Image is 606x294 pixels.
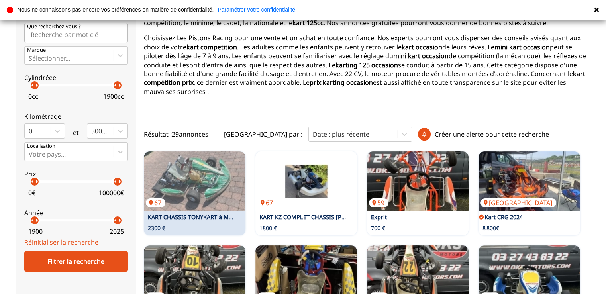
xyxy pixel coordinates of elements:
[73,128,79,137] p: et
[255,151,357,211] img: KART KZ COMPLET CHASSIS HAASE + MOTEUR PAVESI
[115,80,124,90] p: arrow_right
[99,188,124,197] p: 100000 €
[435,130,549,139] p: Créer une alerte pour cette recherche
[259,224,277,232] p: 1800 €
[144,151,245,211] a: KART CHASSIS TONYKART à MOTEUR IAME X3067
[218,7,295,12] a: Paramétrer votre confidentialité
[24,170,128,178] p: Prix
[32,80,41,90] p: arrow_right
[24,23,128,43] input: Que recherchez-vous ?
[28,80,37,90] p: arrow_left
[28,188,35,197] p: 0 €
[111,80,120,90] p: arrow_left
[479,151,580,211] img: Kart CRG 2024
[310,78,373,87] strong: prix karting occasion
[32,177,41,186] p: arrow_right
[28,177,37,186] p: arrow_left
[482,224,499,232] p: 8 800€
[144,69,585,87] strong: kart compétition prix
[29,127,30,135] input: 0
[91,127,93,135] input: 300000
[146,198,165,207] p: 67
[28,227,43,236] p: 1900
[369,198,388,207] p: 59
[110,227,124,236] p: 2025
[371,224,385,232] p: 700 €
[24,238,98,247] a: Réinitialiser la recherche
[115,177,124,186] p: arrow_right
[27,23,81,30] p: Que recherchez-vous ?
[148,224,165,232] p: 2300 €
[17,7,214,12] p: Nous ne connaissons pas encore vos préférences en matière de confidentialité.
[32,216,41,225] p: arrow_right
[24,73,128,82] p: Cylindréee
[111,177,120,186] p: arrow_left
[494,43,550,51] strong: mini kart occasion
[186,43,237,51] strong: kart competition
[257,198,277,207] p: 67
[259,213,431,221] a: KART KZ COMPLET CHASSIS [PERSON_NAME] + MOTEUR PAVESI
[144,130,208,139] span: Résultat : 29 annonces
[111,216,120,225] p: arrow_left
[402,43,442,51] strong: kart occasion
[144,33,590,96] p: Choisissez Les Pistons Racing pour une vente et un achat en toute confiance. Nos experts pourront...
[28,92,38,101] p: 0 cc
[480,198,556,207] p: [GEOGRAPHIC_DATA]
[27,143,55,150] p: Localisation
[255,151,357,211] a: KART KZ COMPLET CHASSIS HAASE + MOTEUR PAVESI67
[214,130,218,139] span: |
[115,216,124,225] p: arrow_right
[292,18,324,27] strong: kart 125cc
[367,151,469,211] a: Exprit59
[479,151,580,211] a: Kart CRG 2024[GEOGRAPHIC_DATA]
[28,216,37,225] p: arrow_left
[29,151,30,158] input: Votre pays...
[393,51,449,60] strong: mini kart occasion
[144,151,245,211] img: KART CHASSIS TONYKART à MOTEUR IAME X30
[103,92,124,101] p: 1900 cc
[24,112,128,121] p: Kilométrage
[24,208,128,217] p: Année
[335,61,398,69] strong: karting 125 occasion
[148,213,274,221] a: KART CHASSIS TONYKART à MOTEUR IAME X30
[224,130,302,139] p: [GEOGRAPHIC_DATA] par :
[484,213,523,221] a: Kart CRG 2024
[24,251,128,272] div: Filtrer la recherche
[29,55,30,62] input: MarqueSélectionner...
[371,213,387,221] a: Exprit
[367,151,469,211] img: Exprit
[27,47,46,54] p: Marque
